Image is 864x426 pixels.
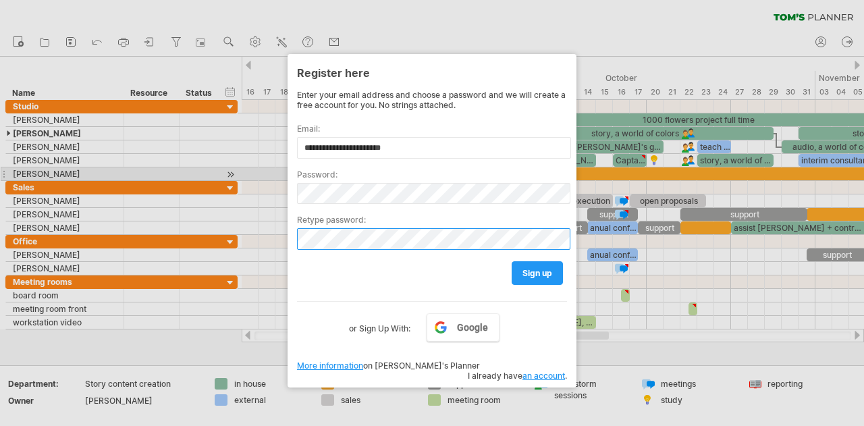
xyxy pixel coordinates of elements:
[297,169,567,180] label: Password:
[297,60,567,84] div: Register here
[297,90,567,110] div: Enter your email address and choose a password and we will create a free account for you. No stri...
[297,124,567,134] label: Email:
[522,371,565,381] a: an account
[297,361,480,371] span: on [PERSON_NAME]'s Planner
[349,313,410,336] label: or Sign Up With:
[297,215,567,225] label: Retype password:
[297,361,363,371] a: More information
[522,268,552,278] span: sign up
[427,313,500,342] a: Google
[468,371,567,381] span: I already have .
[512,261,563,285] a: sign up
[457,322,488,333] span: Google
